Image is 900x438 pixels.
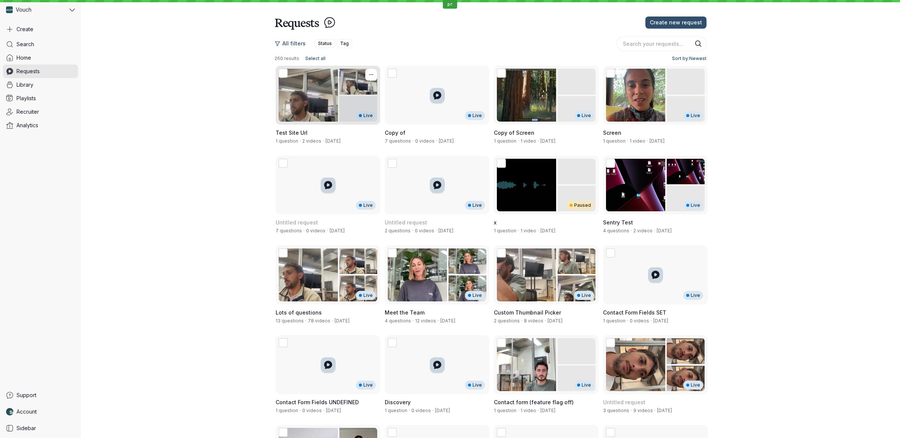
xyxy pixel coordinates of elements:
[645,17,706,29] button: Create new request
[302,54,328,63] button: Select all
[407,408,411,414] span: ·
[625,318,630,324] span: ·
[16,95,36,102] span: Playlists
[325,228,330,234] span: ·
[308,318,330,324] span: 78 videos
[494,138,516,144] span: 1 question
[494,399,574,405] span: Contact form (feature flag off)
[276,309,322,316] span: Lots of questions
[304,318,308,324] span: ·
[16,81,33,89] span: Library
[536,138,540,144] span: ·
[434,228,438,234] span: ·
[524,318,543,324] span: 8 videos
[385,138,411,144] span: 7 questions
[315,39,335,48] button: Status
[540,408,555,413] span: Created by Nathan Weinstock
[385,228,411,233] span: 2 questions
[16,391,36,399] span: Support
[330,318,334,324] span: ·
[385,219,427,226] span: Untitled request
[3,388,78,402] a: Support
[16,6,31,14] span: Vouch
[306,228,325,233] span: 0 videos
[337,39,352,48] button: Tag
[318,40,332,47] span: Status
[625,138,630,144] span: ·
[274,56,299,62] span: 260 results
[633,408,653,413] span: 9 videos
[520,138,536,144] span: 1 video
[494,219,496,226] span: x
[415,318,436,324] span: 12 videos
[6,408,13,415] img: Nathan Weinstock avatar
[672,55,706,62] span: Sort by: Newest
[3,51,78,65] a: Home
[276,399,359,405] span: Contact Form Fields UNDEFINED
[276,138,298,144] span: 1 question
[436,318,440,324] span: ·
[649,138,664,144] span: Created by Daniel Shein
[415,138,435,144] span: 0 videos
[536,228,540,234] span: ·
[540,138,555,144] span: Created by Stephane
[3,78,78,92] a: Library
[385,408,407,413] span: 1 question
[385,129,405,136] span: Copy of
[629,228,633,234] span: ·
[282,40,306,47] span: All filters
[645,138,649,144] span: ·
[431,408,435,414] span: ·
[603,138,625,144] span: 1 question
[520,318,524,324] span: ·
[3,105,78,119] a: Recruiter
[326,408,341,413] span: Created by Nathan Weinstock
[439,138,454,144] span: Created by Stephane
[657,408,672,413] span: Created by Daniel Shein
[520,408,536,413] span: 1 video
[411,228,415,234] span: ·
[385,318,411,324] span: 4 questions
[435,138,439,144] span: ·
[325,138,340,144] span: Created by Pro Teale
[603,129,621,136] span: Screen
[630,138,645,144] span: 1 video
[302,228,306,234] span: ·
[3,38,78,51] a: Search
[3,65,78,78] a: Requests
[516,138,520,144] span: ·
[16,408,37,415] span: Account
[494,228,516,233] span: 1 question
[657,228,672,233] span: Created by Nathan Weinstock
[494,309,561,316] span: Custom Thumbnail Picker
[669,54,706,63] button: Sort by:Newest
[629,408,633,414] span: ·
[274,15,319,30] h1: Requests
[494,129,534,136] span: Copy of Screen
[516,228,520,234] span: ·
[630,318,649,324] span: 0 videos
[276,318,304,324] span: 13 questions
[520,228,536,233] span: 1 video
[516,408,520,414] span: ·
[3,119,78,132] a: Analytics
[3,421,78,435] a: Sidebar
[603,228,629,233] span: 4 questions
[16,54,31,62] span: Home
[494,318,520,324] span: 2 questions
[603,399,645,405] span: Untitled request
[276,228,302,233] span: 7 questions
[440,318,455,324] span: Created by Ben
[385,399,411,405] span: Discovery
[16,424,36,432] span: Sidebar
[3,92,78,105] a: Playlists
[547,318,562,324] span: Created by Shez Katrak
[305,55,325,62] span: Select all
[411,138,415,144] span: ·
[16,41,34,48] span: Search
[415,228,434,233] span: 0 videos
[649,318,653,324] span: ·
[650,19,702,26] span: Create new request
[340,40,349,47] span: Tag
[540,228,555,233] span: Created by Nathan Weinstock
